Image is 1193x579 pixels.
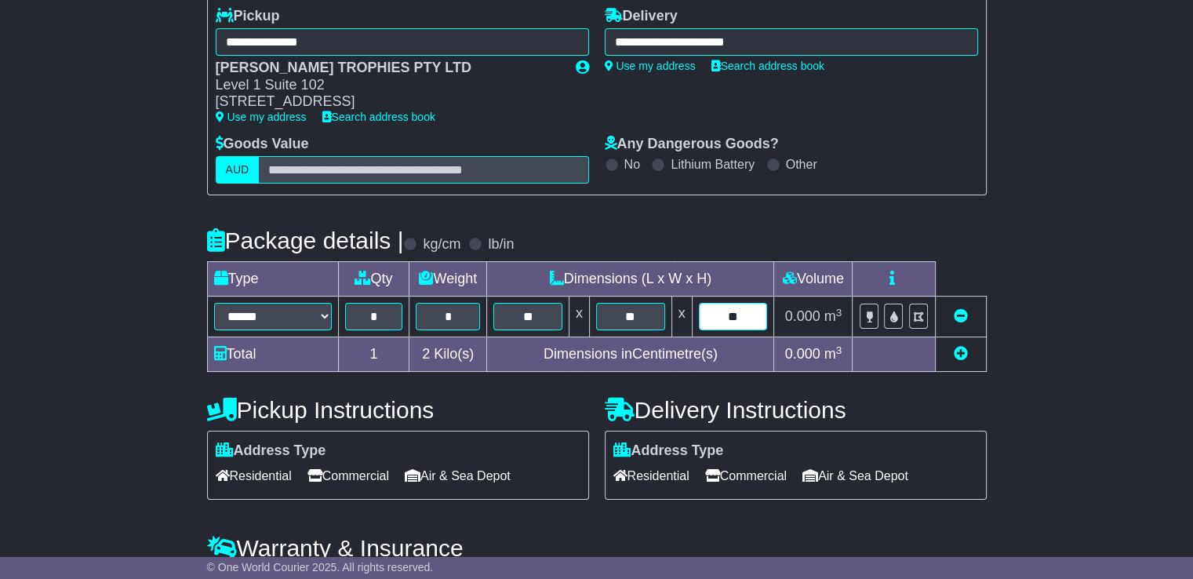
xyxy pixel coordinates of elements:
[836,344,842,356] sup: 3
[605,397,987,423] h4: Delivery Instructions
[785,346,820,362] span: 0.000
[216,111,307,123] a: Use my address
[705,464,787,488] span: Commercial
[487,262,774,297] td: Dimensions (L x W x H)
[207,535,987,561] h4: Warranty & Insurance
[216,60,560,77] div: [PERSON_NAME] TROPHIES PTY LTD
[488,236,514,253] label: lb/in
[785,308,820,324] span: 0.000
[216,136,309,153] label: Goods Value
[613,464,689,488] span: Residential
[613,442,724,460] label: Address Type
[422,346,430,362] span: 2
[423,236,460,253] label: kg/cm
[216,156,260,184] label: AUD
[605,136,779,153] label: Any Dangerous Goods?
[207,262,338,297] td: Type
[824,308,842,324] span: m
[954,346,968,362] a: Add new item
[338,262,409,297] td: Qty
[786,157,817,172] label: Other
[836,307,842,319] sup: 3
[338,337,409,372] td: 1
[954,308,968,324] a: Remove this item
[216,464,292,488] span: Residential
[671,297,692,337] td: x
[711,60,824,72] a: Search address book
[409,337,487,372] td: Kilo(s)
[671,157,755,172] label: Lithium Battery
[207,337,338,372] td: Total
[405,464,511,488] span: Air & Sea Depot
[624,157,640,172] label: No
[569,297,589,337] td: x
[774,262,853,297] td: Volume
[487,337,774,372] td: Dimensions in Centimetre(s)
[216,442,326,460] label: Address Type
[824,346,842,362] span: m
[216,93,560,111] div: [STREET_ADDRESS]
[207,228,404,253] h4: Package details |
[216,8,280,25] label: Pickup
[802,464,908,488] span: Air & Sea Depot
[207,397,589,423] h4: Pickup Instructions
[322,111,435,123] a: Search address book
[216,77,560,94] div: Level 1 Suite 102
[307,464,389,488] span: Commercial
[409,262,487,297] td: Weight
[605,8,678,25] label: Delivery
[605,60,696,72] a: Use my address
[207,561,434,574] span: © One World Courier 2025. All rights reserved.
